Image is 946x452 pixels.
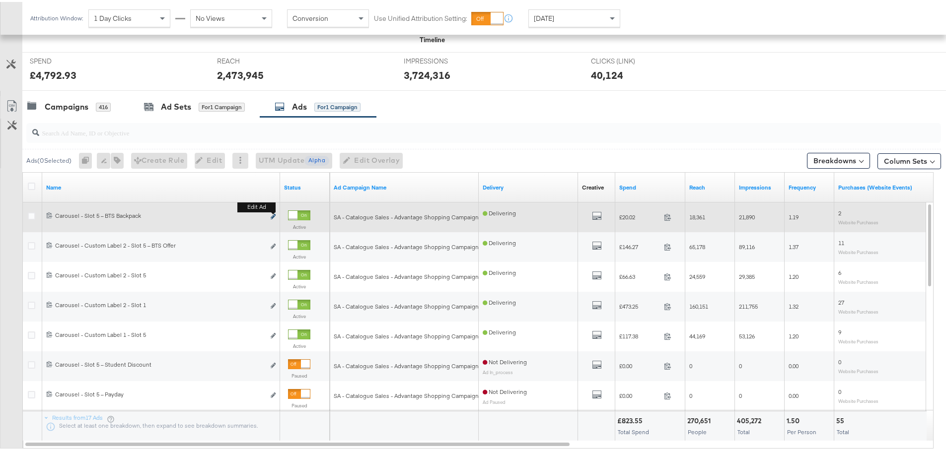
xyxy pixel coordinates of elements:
div: 2,473,945 [217,66,264,80]
span: Delivering [483,237,516,245]
span: 11 [838,237,844,245]
a: The number of times a purchase was made tracked by your Custom Audience pixel on your website aft... [838,182,930,190]
span: 0.00 [789,360,799,368]
div: 1.50 [787,414,802,424]
div: Creative [582,182,604,190]
span: 29,385 [739,271,755,278]
span: SPEND [30,55,104,64]
span: SA - Catalogue Sales - Advantage Shopping Campaign – JD Arm [334,241,504,249]
span: Delivering [483,326,516,334]
a: Reflects the ability of your Ad to achieve delivery. [483,182,574,190]
span: 24,559 [689,271,705,278]
sub: Ad Paused [483,397,506,403]
span: £117.38 [619,330,660,338]
div: 405,272 [737,414,764,424]
span: Total Spend [618,426,649,434]
span: 0 [689,360,692,368]
div: 55 [836,414,847,424]
div: £823.55 [617,414,646,424]
sub: Website Purchases [838,396,878,402]
label: Use Unified Attribution Setting: [374,12,467,21]
div: for 1 Campaign [199,101,245,110]
span: Delivering [483,207,516,215]
span: 0.00 [789,390,799,397]
span: £146.27 [619,241,660,249]
span: £0.00 [619,360,660,368]
span: 1.19 [789,211,799,219]
span: 0 [689,390,692,397]
label: Active [288,311,310,318]
span: £20.02 [619,211,660,219]
span: IMPRESSIONS [404,55,478,64]
a: Ad Name. [46,182,276,190]
a: The number of times your ad was served. On mobile apps an ad is counted as served the first time ... [739,182,781,190]
div: Attribution Window: [30,13,83,20]
a: The total amount spent to date. [619,182,681,190]
div: Carousel - Custom Label 2 - Slot 1 [55,299,265,307]
span: Delivering [483,267,516,274]
div: Ads ( 0 Selected) [26,154,72,163]
span: £473.25 [619,301,660,308]
span: Total [737,426,750,434]
button: Breakdowns [807,151,870,167]
span: 53,126 [739,330,755,338]
span: Not Delivering [483,356,527,364]
input: Search Ad Name, ID or Objective [39,117,857,136]
span: 6 [838,267,841,274]
div: £4,792.93 [30,66,76,80]
div: Ad Sets [161,99,191,111]
div: 3,724,316 [404,66,450,80]
span: 1.32 [789,301,799,308]
button: Column Sets [877,151,941,167]
span: 1 Day Clicks [94,12,132,21]
span: SA - Catalogue Sales - Advantage Shopping Campaign – JD Arm [334,301,504,308]
span: £0.00 [619,390,660,397]
span: 211,755 [739,301,758,308]
span: 21,890 [739,211,755,219]
span: 0 [739,390,742,397]
span: Conversion [292,12,328,21]
div: Carousel - Custom Label 2 - Slot 5 – BTS Offer [55,240,265,248]
div: Carousel - Custom Label 1 - Slot 5 [55,329,265,337]
span: 0 [739,360,742,368]
div: 0 [79,151,97,167]
sub: Website Purchases [838,366,878,372]
div: Carousel - Slot 5 – BTS Backpack [55,210,265,218]
div: Carousel - Slot 5 – Payday [55,388,265,396]
div: Campaigns [45,99,88,111]
div: Carousel - Custom Label 2 - Slot 5 [55,269,265,277]
sub: Website Purchases [838,217,878,223]
span: SA - Catalogue Sales - Advantage Shopping Campaign – JD Arm [334,211,504,219]
span: 27 [838,297,844,304]
a: Name of Campaign this Ad belongs to. [334,182,475,190]
span: 89,116 [739,241,755,249]
sub: Website Purchases [838,307,878,313]
label: Active [288,341,310,347]
span: £66.63 [619,271,660,278]
span: Not Delivering [483,386,527,393]
div: 416 [96,101,111,110]
div: Ads [292,99,307,111]
sub: Website Purchases [838,336,878,342]
div: Timeline [420,33,445,43]
b: Edit ad [237,200,276,210]
span: No Views [196,12,225,21]
label: Paused [288,371,310,377]
span: 1.20 [789,271,799,278]
sub: Ad In_process [483,367,513,373]
span: 1.37 [789,241,799,249]
span: 44,169 [689,330,705,338]
span: 0 [838,356,841,364]
sub: Website Purchases [838,247,878,253]
span: 160,151 [689,301,708,308]
span: [DATE] [534,12,554,21]
span: 65,178 [689,241,705,249]
label: Active [288,222,310,228]
div: 270,651 [687,414,714,424]
label: Active [288,252,310,258]
a: Shows the creative associated with your ad. [582,182,604,190]
span: People [688,426,707,434]
a: Shows the current state of your Ad. [284,182,326,190]
span: 0 [838,386,841,393]
span: Per Person [787,426,816,434]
